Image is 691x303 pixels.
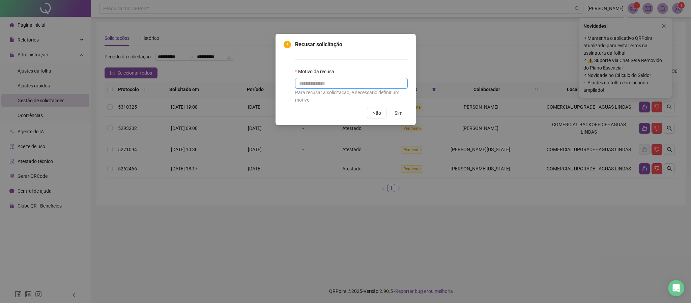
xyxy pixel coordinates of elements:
[284,41,291,48] span: exclamation-circle
[295,40,408,49] span: Recusar solicitação
[367,108,386,118] button: Não
[372,109,381,117] span: Não
[389,108,408,118] button: Sim
[295,89,408,104] div: Para recusar a solicitação, é necessário definir um motivo
[295,68,339,75] label: Motivo da recusa
[668,280,684,296] div: Open Intercom Messenger
[395,109,402,117] span: Sim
